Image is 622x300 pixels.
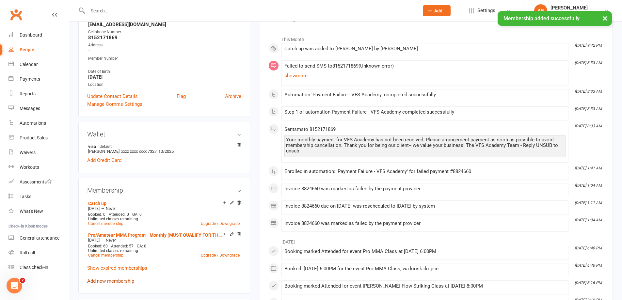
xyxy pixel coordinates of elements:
[106,206,116,211] span: Never
[8,145,69,160] a: Waivers
[88,244,108,248] span: Booked: 60
[498,11,612,26] div: Membership added successfully
[575,60,602,65] i: [DATE] 8:33 AM
[8,57,69,72] a: Calendar
[8,245,69,260] a: Roll call
[88,238,100,243] span: [DATE]
[88,74,241,80] strong: [DATE]
[550,5,588,11] div: [PERSON_NAME]
[284,186,566,192] div: Invoice 8824660 was marked as failed by the payment provider
[88,69,241,75] div: Date of Birth
[88,48,241,54] strong: -
[20,265,48,270] div: Class check-in
[88,217,138,221] span: Unlimited classes remaining
[88,232,223,238] a: Pro/Amateur MMA Program - Monthly (MUST QUALIFY FOR THIS PROGRAM)
[121,149,157,154] span: xxxx xxxx xxxx 7327
[87,100,142,108] a: Manage Comms Settings
[284,169,566,174] div: Enrolled in automation: 'Payment Failure - VFS Academy' for failed payment #8824660
[575,280,602,285] i: [DATE] 8:16 PM
[87,187,241,194] h3: Membership
[87,265,147,271] a: Show expired memberships
[8,28,69,42] a: Dashboard
[477,3,495,18] span: Settings
[8,131,69,145] a: Product Sales
[575,246,602,250] i: [DATE] 6:40 PM
[8,7,24,23] a: Clubworx
[111,244,134,248] span: Attended: 57
[20,32,42,38] div: Dashboard
[575,183,602,188] i: [DATE] 1:04 AM
[88,248,138,253] span: Unlimited classes remaining
[88,35,241,40] strong: 8152171869
[88,144,238,149] strong: visa
[137,244,146,248] span: GA: 0
[87,156,121,164] a: Add Credit Card
[284,203,566,209] div: Invoice 8824660 due on [DATE] was rescheduled to [DATE] by system
[434,8,442,13] span: Add
[158,149,174,154] span: 10/2025
[20,179,52,184] div: Assessments
[87,238,241,243] div: —
[20,106,40,111] div: Messages
[8,260,69,275] a: Class kiosk mode
[20,62,38,67] div: Calendar
[20,209,43,214] div: What's New
[87,278,134,284] a: Add new membership
[20,47,34,52] div: People
[423,5,451,16] button: Add
[20,135,48,140] div: Product Sales
[106,238,116,243] span: Never
[20,250,35,255] div: Roll call
[132,212,142,217] span: GA: 0
[284,109,566,115] div: Step 1 of automation Payment Failure - VFS Academy completed successfully
[8,116,69,131] a: Automations
[8,42,69,57] a: People
[8,87,69,101] a: Reports
[284,221,566,226] div: Invoice 8824660 was marked as failed by the payment provider
[87,206,241,211] div: —
[284,63,566,80] span: Failed to send SMS to 8152171869 ( Unknown error )
[575,43,602,48] i: [DATE] 9:42 PM
[284,266,566,272] div: Booked: [DATE] 6:00PM for the event Pro MMA Class, via kiosk drop-in
[98,144,114,149] span: default
[284,92,566,98] div: Automation 'Payment Failure - VFS Academy' completed successfully
[284,283,566,289] div: Booking marked Attended for event [PERSON_NAME] Flow Striking Class at [DATE] 8:00PM
[8,231,69,245] a: General attendance kiosk mode
[88,55,241,62] div: Member Number
[20,76,40,82] div: Payments
[20,91,36,96] div: Reports
[8,72,69,87] a: Payments
[88,212,105,217] span: Booked: 0
[87,143,241,155] li: [PERSON_NAME]
[575,89,602,94] i: [DATE] 8:33 AM
[575,263,602,268] i: [DATE] 6:40 PM
[599,11,611,25] button: ×
[88,61,241,67] strong: -
[87,131,241,138] h3: Wallet
[88,42,241,48] div: Address
[201,253,240,258] a: Upgrade / Downgrade
[575,200,602,205] i: [DATE] 1:11 AM
[88,82,241,88] div: Location
[284,46,566,52] div: Catch up was added to [PERSON_NAME] by [PERSON_NAME]
[284,71,566,80] a: show more
[575,166,602,170] i: [DATE] 1:41 AM
[284,126,336,132] span: Sent sms to 8152171869
[575,106,602,111] i: [DATE] 8:33 AM
[109,212,129,217] span: Attended: 0
[534,4,547,17] div: AE
[20,194,31,199] div: Tasks
[268,33,604,43] li: This Month
[88,201,106,206] a: Catch up
[88,29,241,35] div: Cellphone Number
[177,92,186,100] a: Flag
[8,204,69,219] a: What's New
[225,92,241,100] a: Archive
[87,92,138,100] a: Update Contact Details
[550,11,588,17] div: VFS Academy
[8,160,69,175] a: Workouts
[8,175,69,189] a: Assessments
[268,235,604,245] li: [DATE]
[88,253,123,258] a: Cancel membership
[20,235,59,241] div: General attendance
